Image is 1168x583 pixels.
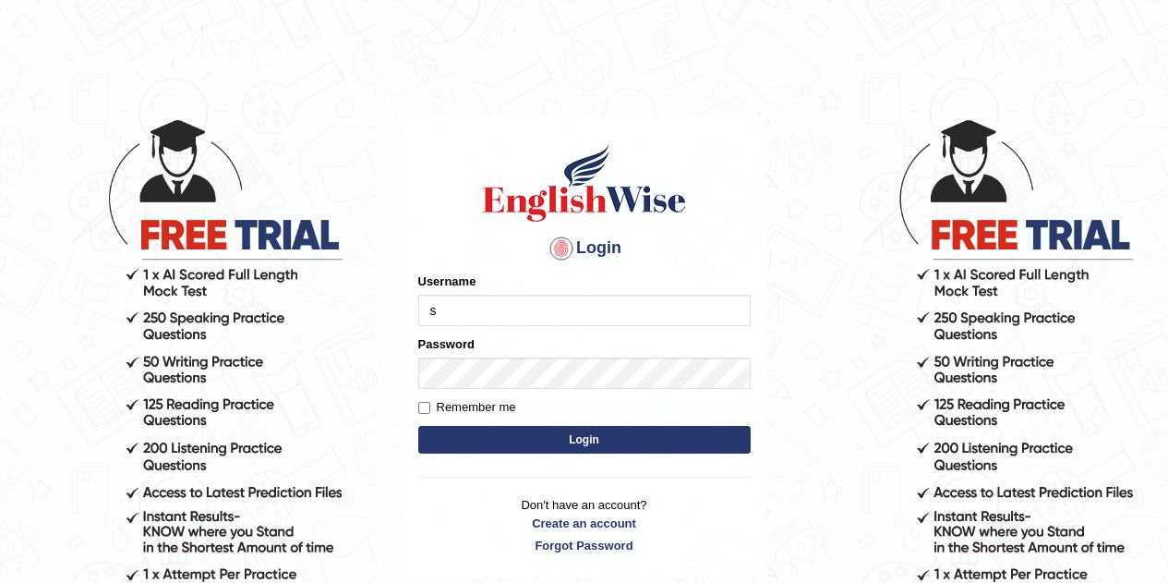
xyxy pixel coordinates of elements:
[418,234,751,263] h4: Login
[418,335,475,353] label: Password
[418,273,476,290] label: Username
[418,537,751,554] a: Forgot Password
[418,496,751,553] p: Don't have an account?
[418,402,430,414] input: Remember me
[479,141,690,225] img: Logo of English Wise sign in for intelligent practice with AI
[418,515,751,532] a: Create an account
[418,398,516,417] label: Remember me
[418,426,751,454] button: Login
